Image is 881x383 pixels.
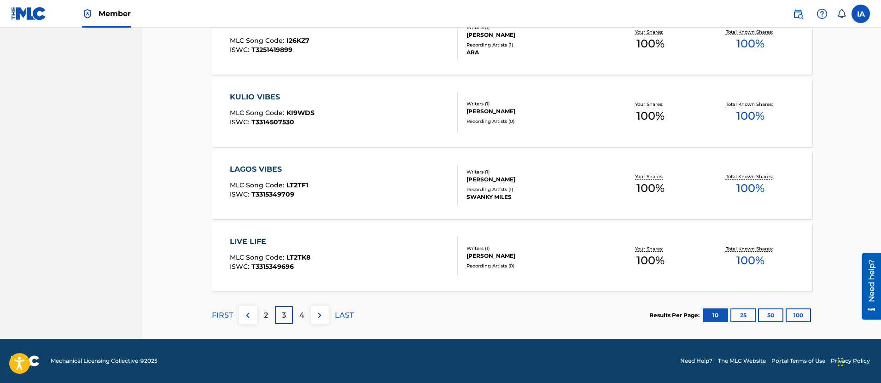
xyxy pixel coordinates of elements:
a: LAGOS VIBESMLC Song Code:LT2TF1ISWC:T3315349709Writers (1)[PERSON_NAME]Recording Artists (1)SWANK... [212,150,812,219]
p: Results Per Page: [649,311,702,319]
img: search [793,8,804,19]
span: MLC Song Code : [230,181,286,189]
div: [PERSON_NAME] [467,31,601,39]
div: LAGOS VIBES [230,164,308,175]
span: ISWC : [230,262,251,271]
button: 25 [730,308,756,322]
div: Recording Artists ( 1 ) [467,186,601,193]
span: ISWC : [230,46,251,54]
div: Drag [838,348,843,376]
span: MLC Song Code : [230,253,286,261]
div: [PERSON_NAME] [467,175,601,184]
span: 100 % [636,35,665,52]
div: Writers ( 1 ) [467,245,601,252]
span: KI9WDS [286,109,315,117]
span: I26KZ7 [286,36,309,45]
iframe: Chat Widget [835,339,881,383]
span: 100 % [736,108,764,124]
a: Portal Terms of Use [771,357,825,365]
img: help [817,8,828,19]
p: Total Known Shares: [726,245,775,252]
img: Top Rightsholder [82,8,93,19]
span: MLC Song Code : [230,109,286,117]
span: T3314507530 [251,118,294,126]
a: Privacy Policy [831,357,870,365]
span: T3315349709 [251,190,294,198]
p: Your Shares: [635,101,665,108]
span: MLC Song Code : [230,36,286,45]
p: 2 [264,310,268,321]
span: 100 % [736,252,764,269]
div: SWANKY MILES [467,193,601,201]
p: Total Known Shares: [726,101,775,108]
p: 3 [282,310,286,321]
div: Writers ( 1 ) [467,100,601,107]
p: Your Shares: [635,29,665,35]
a: Need Help? [680,357,712,365]
div: Recording Artists ( 0 ) [467,262,601,269]
div: Notifications [837,9,846,18]
p: Total Known Shares: [726,173,775,180]
div: Recording Artists ( 1 ) [467,41,601,48]
div: Help [813,5,831,23]
span: Member [99,8,131,19]
button: 10 [703,308,728,322]
span: 100 % [636,108,665,124]
span: ISWC : [230,190,251,198]
span: T3315349696 [251,262,294,271]
p: 4 [299,310,304,321]
a: KULIO VIBESMLC Song Code:KI9WDSISWC:T3314507530Writers (1)[PERSON_NAME]Recording Artists (0)Your ... [212,78,812,147]
span: LT2TF1 [286,181,308,189]
div: Writers ( 1 ) [467,168,601,175]
span: Mechanical Licensing Collective © 2025 [51,357,158,365]
a: Public Search [789,5,807,23]
span: ISWC : [230,118,251,126]
span: T3251419899 [251,46,292,54]
img: left [242,310,253,321]
a: IREMLC Song Code:I26KZ7ISWC:T3251419899Writers (1)[PERSON_NAME]Recording Artists (1)ARAYour Share... [212,6,812,75]
img: MLC Logo [11,7,47,20]
p: Total Known Shares: [726,29,775,35]
a: The MLC Website [718,357,766,365]
a: LIVE LIFEMLC Song Code:LT2TK8ISWC:T3315349696Writers (1)[PERSON_NAME]Recording Artists (0)Your Sh... [212,222,812,291]
div: Need help? [10,6,23,49]
div: [PERSON_NAME] [467,107,601,116]
iframe: Resource Center [855,253,881,319]
div: LIVE LIFE [230,236,310,247]
button: 50 [758,308,783,322]
p: FIRST [212,310,233,321]
p: Your Shares: [635,245,665,252]
img: right [314,310,325,321]
div: User Menu [852,5,870,23]
span: 100 % [636,252,665,269]
div: Recording Artists ( 0 ) [467,118,601,125]
button: 100 [786,308,811,322]
img: logo [11,355,40,366]
p: LAST [335,310,354,321]
span: 100 % [736,35,764,52]
span: LT2TK8 [286,253,310,261]
span: 100 % [636,180,665,197]
p: Your Shares: [635,173,665,180]
span: 100 % [736,180,764,197]
div: ARA [467,48,601,57]
div: [PERSON_NAME] [467,252,601,260]
div: KULIO VIBES [230,92,315,103]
